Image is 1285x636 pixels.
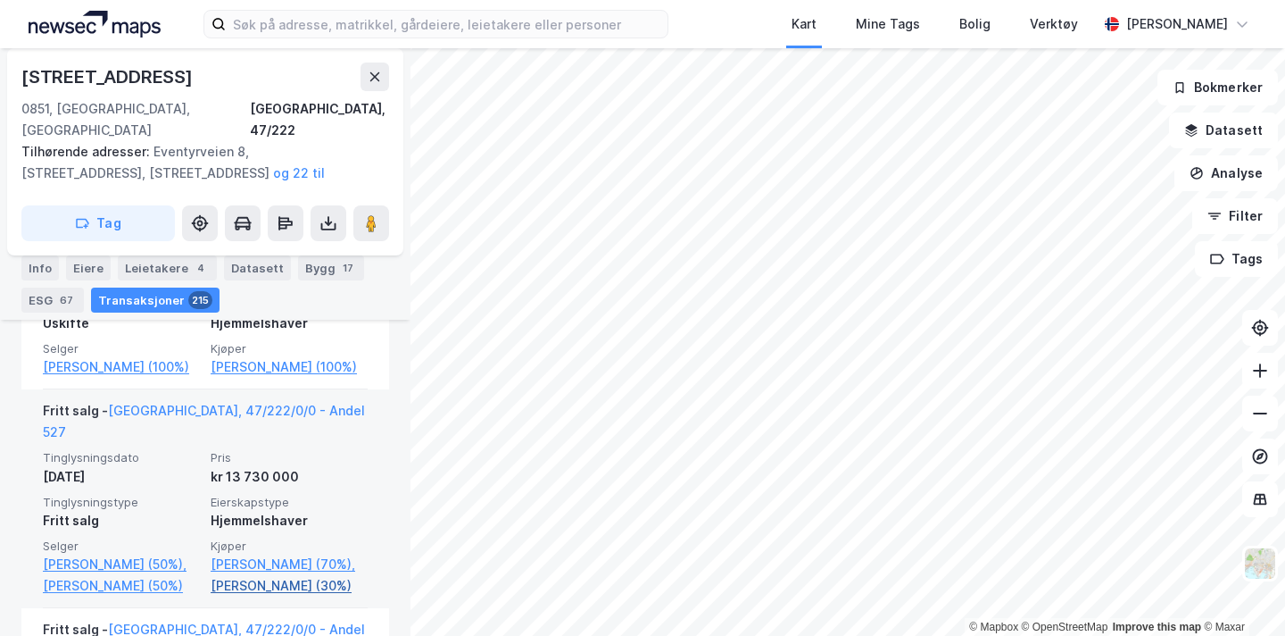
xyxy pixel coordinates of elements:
div: Verktøy [1030,13,1078,35]
a: [PERSON_NAME] (70%), [211,554,368,575]
a: [PERSON_NAME] (50%) [43,575,200,597]
div: Eiere [66,255,111,280]
div: [STREET_ADDRESS] [21,63,196,91]
div: Kart [792,13,817,35]
button: Tag [21,205,175,241]
div: 4 [192,259,210,277]
span: Tinglysningstype [43,495,200,510]
button: Filter [1192,198,1278,234]
span: Pris [211,450,368,465]
div: Leietakere [118,255,217,280]
div: Eventyrveien 8, [STREET_ADDRESS], [STREET_ADDRESS] [21,141,375,184]
span: Selger [43,539,200,554]
div: [GEOGRAPHIC_DATA], 47/222 [250,98,389,141]
a: OpenStreetMap [1022,621,1108,633]
a: [PERSON_NAME] (100%) [211,356,368,378]
a: [PERSON_NAME] (30%) [211,575,368,597]
a: Mapbox [969,621,1018,633]
div: Mine Tags [856,13,920,35]
img: logo.a4113a55bc3d86da70a041830d287a7e.svg [29,11,161,38]
div: Fritt salg [43,510,200,531]
div: Uskifte [43,313,200,334]
span: Selger [43,341,200,356]
div: [PERSON_NAME] [1126,13,1228,35]
div: 215 [188,291,212,309]
img: Z [1243,547,1277,581]
button: Bokmerker [1157,70,1278,105]
div: Bygg [298,255,364,280]
div: kr 13 730 000 [211,466,368,488]
button: Analyse [1174,155,1278,191]
span: Eierskapstype [211,495,368,510]
span: Tinglysningsdato [43,450,200,465]
button: Tags [1195,241,1278,277]
span: Tilhørende adresser: [21,144,153,159]
div: Info [21,255,59,280]
span: Kjøper [211,539,368,554]
button: Datasett [1169,113,1278,148]
div: [DATE] [43,466,200,488]
div: Datasett [224,255,291,280]
a: [PERSON_NAME] (50%), [43,554,200,575]
div: 17 [339,259,357,277]
a: [GEOGRAPHIC_DATA], 47/222/0/0 - Andel 527 [43,403,365,439]
div: 0851, [GEOGRAPHIC_DATA], [GEOGRAPHIC_DATA] [21,98,250,141]
div: Hjemmelshaver [211,313,368,334]
input: Søk på adresse, matrikkel, gårdeiere, leietakere eller personer [226,11,667,38]
iframe: Chat Widget [1196,550,1285,636]
div: Transaksjoner [91,288,220,313]
span: Kjøper [211,341,368,356]
div: Bolig [959,13,991,35]
div: 67 [56,291,77,309]
a: Improve this map [1113,621,1201,633]
div: Kontrollprogram for chat [1196,550,1285,636]
a: [PERSON_NAME] (100%) [43,356,200,378]
div: Hjemmelshaver [211,510,368,531]
div: ESG [21,288,84,313]
div: Fritt salg - [43,400,368,450]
